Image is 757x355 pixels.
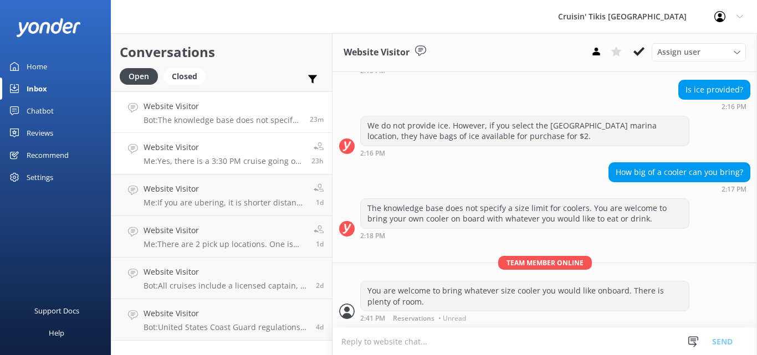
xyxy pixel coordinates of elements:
div: Assign User [652,43,746,61]
span: • Unread [438,315,466,322]
a: Website VisitorMe:Yes, there is a 3:30 PM cruise going out [DATE] and an 8:30 PM cruise this even... [111,133,332,174]
div: We do not provide ice. However, if you select the [GEOGRAPHIC_DATA] marina location, they have ba... [361,116,689,146]
div: 02:18pm 20-Aug-2025 (UTC -04:00) America/New_York [360,231,689,239]
div: Recommend [27,144,69,166]
a: Closed [163,70,211,82]
h4: Website Visitor [144,100,301,112]
div: The knowledge base does not specify a size limit for coolers. You are welcome to bring your own c... [361,199,689,228]
div: Is ice provided? [679,80,750,99]
span: 02:16pm 18-Aug-2025 (UTC -04:00) America/New_York [316,281,324,290]
strong: 2:16 PM [722,104,746,110]
h4: Website Visitor [144,183,305,195]
div: How big of a cooler can you bring? [609,163,750,182]
strong: 2:41 PM [360,315,385,322]
div: Chatbot [27,100,54,122]
strong: 2:17 PM [722,186,746,193]
strong: 2:18 PM [360,233,385,239]
p: Me: If you are ubering, it is shorter distance than walking from a parking lot or parking garage.... [144,198,305,208]
h2: Conversations [120,42,324,63]
strong: 2:16 PM [360,150,385,157]
div: Home [27,55,47,78]
a: Website VisitorBot:The knowledge base does not specify a size limit for coolers. You are welcome ... [111,91,332,133]
h4: Website Visitor [144,307,308,320]
p: Bot: All cruises include a licensed captain, a 4 speaker Bluetooth sound system, plastic cups, sh... [144,281,308,291]
div: 02:41pm 20-Aug-2025 (UTC -04:00) America/New_York [360,314,689,322]
span: Reservations [393,315,434,322]
h3: Website Visitor [344,45,410,60]
a: Website VisitorMe:There are 2 pick up locations. One is [GEOGRAPHIC_DATA], so you would park in t... [111,216,332,258]
p: Me: Yes, there is a 3:30 PM cruise going out [DATE] and an 8:30 PM cruise this evening. Please ca... [144,156,303,166]
span: 01:47pm 16-Aug-2025 (UTC -04:00) America/New_York [316,322,324,332]
div: 02:17pm 20-Aug-2025 (UTC -04:00) America/New_York [608,185,750,193]
h4: Website Visitor [144,224,305,236]
span: Assign user [657,46,700,58]
span: 05:18pm 18-Aug-2025 (UTC -04:00) America/New_York [316,198,324,207]
p: Bot: The knowledge base does not specify a size limit for coolers. You are welcome to bring your ... [144,115,301,125]
span: 05:16pm 18-Aug-2025 (UTC -04:00) America/New_York [316,239,324,249]
div: You are welcome to bring whatever size cooler you would like onboard. There is plenty of room. [361,281,689,311]
a: Website VisitorBot:United States Coast Guard regulations allow only six charter customers on each... [111,299,332,341]
a: Website VisitorBot:All cruises include a licensed captain, a 4 speaker Bluetooth sound system, pl... [111,258,332,299]
div: 02:16pm 20-Aug-2025 (UTC -04:00) America/New_York [360,149,689,157]
div: Support Docs [34,300,79,322]
p: Me: There are 2 pick up locations. One is [GEOGRAPHIC_DATA], so you would park in the parking gar... [144,239,305,249]
span: Team member online [498,256,592,270]
span: 02:45pm 19-Aug-2025 (UTC -04:00) America/New_York [311,156,324,166]
strong: 2:15 PM [360,68,385,74]
img: yonder-white-logo.png [17,18,80,37]
div: Reviews [27,122,53,144]
span: 02:17pm 20-Aug-2025 (UTC -04:00) America/New_York [310,115,324,124]
a: Website VisitorMe:If you are ubering, it is shorter distance than walking from a parking lot or p... [111,174,332,216]
h4: Website Visitor [144,141,303,153]
div: Closed [163,68,206,85]
p: Bot: United States Coast Guard regulations allow only six charter customers on each Tiki boat. Ho... [144,322,308,332]
div: Settings [27,166,53,188]
div: Open [120,68,158,85]
div: 02:15pm 20-Aug-2025 (UTC -04:00) America/New_York [360,66,689,74]
div: 02:16pm 20-Aug-2025 (UTC -04:00) America/New_York [678,102,750,110]
div: Help [49,322,64,344]
h4: Website Visitor [144,266,308,278]
div: Inbox [27,78,47,100]
a: Open [120,70,163,82]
